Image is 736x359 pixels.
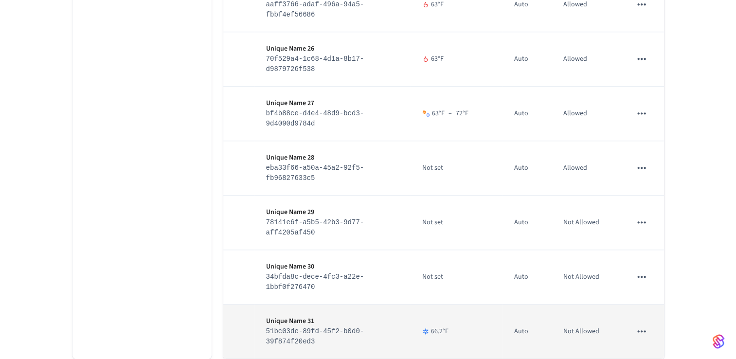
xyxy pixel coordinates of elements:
td: Auto [503,196,552,250]
p: Unique Name 28 [266,153,399,163]
code: 51bc03de-89fd-45f2-b0d0-39f874f20ed3 [266,327,364,345]
code: eba33f66-a50a-45a2-92f5-fb96827633c5 [266,164,364,182]
p: Unique Name 27 [266,98,399,108]
td: Auto [503,141,552,196]
td: Not Allowed [552,250,620,305]
div: 63 °F [422,54,491,64]
code: 34bfda8c-dece-4fc3-a22e-1bbf0f276470 [266,273,364,291]
img: Heat Cool [422,109,430,117]
td: Not Allowed [552,305,620,359]
td: Auto [503,305,552,359]
td: Allowed [552,141,620,196]
td: Auto [503,87,552,141]
td: Allowed [552,87,620,141]
code: bf4b88ce-d4e4-48d9-bcd3-9d4090d9784d [266,109,364,127]
div: 63 °F 72 °F [432,108,468,119]
code: 78141e6f-a5b5-42b3-9d77-aff4205af450 [266,218,364,236]
span: – [449,108,452,119]
td: Not set [411,141,503,196]
p: Unique Name 30 [266,262,399,272]
td: Not Allowed [552,196,620,250]
td: Not set [411,196,503,250]
code: 70f529a4-1c68-4d1a-8b17-d9879726f538 [266,55,364,73]
td: Not set [411,250,503,305]
td: Allowed [552,32,620,87]
code: aaff3766-adaf-496a-94a5-fbbf4ef56686 [266,0,364,18]
p: Unique Name 31 [266,316,399,326]
div: 66.2 °F [422,326,491,337]
p: Unique Name 26 [266,44,399,54]
td: Auto [503,250,552,305]
p: Unique Name 29 [266,207,399,217]
td: Auto [503,32,552,87]
img: SeamLogoGradient.69752ec5.svg [713,334,724,349]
